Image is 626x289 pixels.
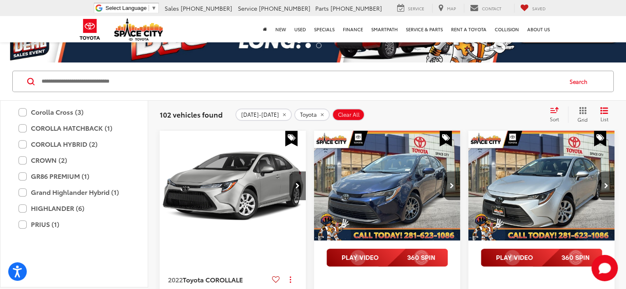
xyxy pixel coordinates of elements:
span: Service [238,4,257,12]
button: Next image [598,171,614,200]
img: Toyota [74,16,105,43]
a: Collision [491,16,523,42]
span: Sales [165,4,179,12]
a: New [271,16,290,42]
span: Special [440,131,452,146]
span: dropdown dots [290,276,291,283]
button: Actions [283,273,298,287]
div: 2024 Toyota COROLLA LE 0 [314,131,461,240]
span: ▼ [151,5,156,11]
span: Select Language [105,5,147,11]
img: 2022 Toyota COROLLA LE [159,131,307,241]
a: Home [259,16,271,42]
span: Special [594,131,606,146]
span: Grid [577,116,588,123]
label: Grand Highlander Hybrid (1) [19,185,130,199]
a: 2022Toyota COROLLALE [168,275,269,284]
a: About Us [523,16,554,42]
img: full motion video [481,249,602,267]
a: Service [391,4,431,13]
span: Parts [315,4,329,12]
button: Next image [444,171,460,200]
span: [PHONE_NUMBER] [330,4,382,12]
span: Toyota COROLLA [183,275,236,284]
a: Finance [339,16,367,42]
span: List [600,116,608,123]
label: HIGHLANDER (6) [19,201,130,215]
img: 2024 Toyota COROLLA LE [468,131,615,241]
button: Clear All [332,109,365,121]
span: Saved [532,5,546,12]
button: Next image [289,171,306,200]
svg: Start Chat [591,255,618,281]
label: PRIUS (1) [19,217,130,231]
span: LE [236,275,243,284]
div: 2024 Toyota COROLLA LE 0 [468,131,615,240]
button: List View [594,106,614,123]
button: remove 2022-2025 [235,109,292,121]
span: Toyota [300,111,317,118]
img: Space City Toyota [114,18,163,41]
input: Search by Make, Model, or Keyword [41,72,562,91]
span: [PHONE_NUMBER] [259,4,310,12]
span: Contact [482,5,501,12]
a: 2024 Toyota COROLLA LE2024 Toyota COROLLA LE2024 Toyota COROLLA LE2024 Toyota COROLLA LE [314,131,461,240]
label: COROLLA HATCHBACK (1) [19,121,130,135]
img: 2024 Toyota COROLLA LE [314,131,461,241]
a: 2024 Toyota COROLLA LE2024 Toyota COROLLA LE2024 Toyota COROLLA LE2024 Toyota COROLLA LE [468,131,615,240]
a: Map [432,4,462,13]
span: Map [447,5,456,12]
a: Rent a Toyota [447,16,491,42]
label: GR86 PREMIUM (1) [19,169,130,183]
span: Sort [550,116,559,123]
span: [PHONE_NUMBER] [181,4,232,12]
img: full motion video [326,249,448,267]
button: remove Toyota [294,109,330,121]
button: Select sort value [546,106,568,123]
a: 2022 Toyota COROLLA LE2022 Toyota COROLLA LE2022 Toyota COROLLA LE2022 Toyota COROLLA LE [159,131,307,240]
button: Toggle Chat Window [591,255,618,281]
button: Search [562,71,599,92]
label: COROLLA HYBRID (2) [19,137,130,151]
div: 2022 Toyota COROLLA LE 0 [159,131,307,240]
a: Contact [464,4,507,13]
a: Service & Parts [402,16,447,42]
span: 2022 [168,275,183,284]
a: Used [290,16,310,42]
span: Clear All [338,111,360,118]
a: Select Language​ [105,5,156,11]
span: Service [408,5,424,12]
label: CROWN (2) [19,153,130,167]
span: [DATE]-[DATE] [241,111,279,118]
span: Special [285,131,298,146]
label: Corolla Cross (3) [19,105,130,119]
button: Grid View [568,106,594,123]
a: SmartPath [367,16,402,42]
a: My Saved Vehicles [514,4,552,13]
a: Specials [310,16,339,42]
span: 102 vehicles found [160,109,223,119]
